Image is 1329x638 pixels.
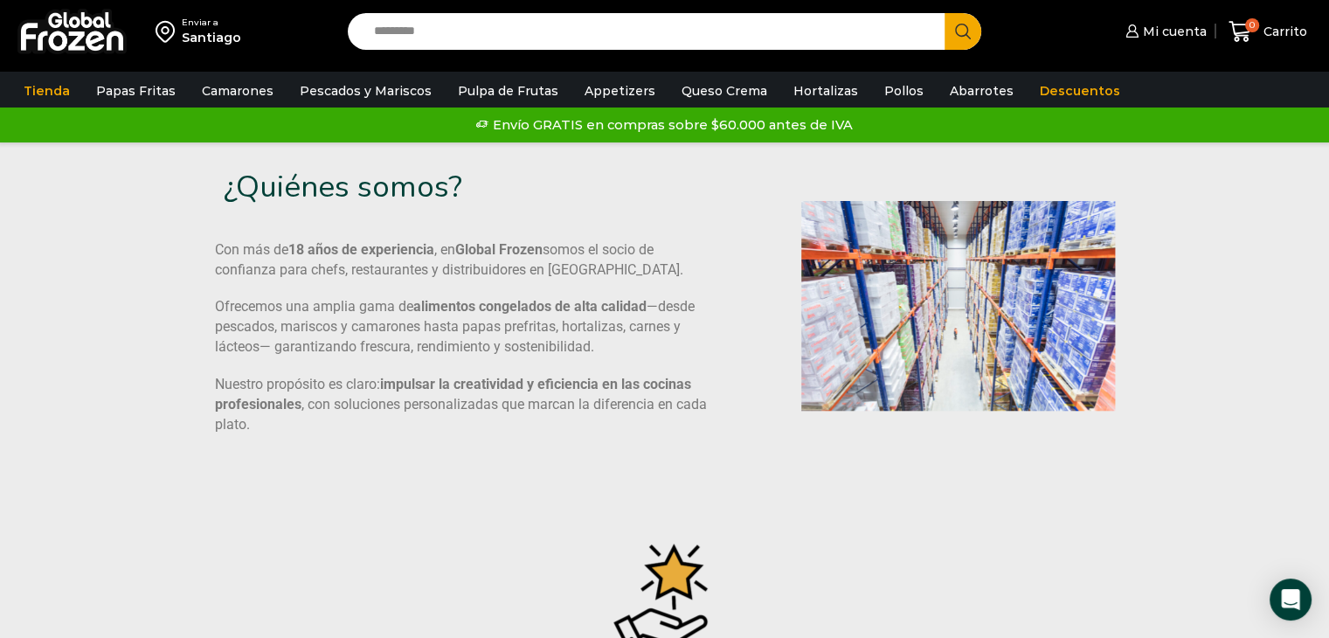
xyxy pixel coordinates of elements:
a: Camarones [193,74,282,107]
p: Ofrecemos una amplia gama de —desde pescados, mariscos y camarones hasta papas prefritas, hortali... [215,297,711,357]
p: Nuestro propósito es claro: , con soluciones personalizadas que marcan la diferencia en cada plato. [215,375,711,435]
a: Appetizers [576,74,664,107]
span: Mi cuenta [1139,23,1207,40]
a: Queso Crema [673,74,776,107]
span: 0 [1245,18,1259,32]
a: Tienda [15,74,79,107]
a: Abarrotes [941,74,1022,107]
a: Mi cuenta [1121,14,1207,49]
b: Global Frozen [455,241,543,258]
a: Pescados y Mariscos [291,74,440,107]
a: Papas Fritas [87,74,184,107]
div: Enviar a [182,17,241,29]
img: address-field-icon.svg [156,17,182,46]
span: Carrito [1259,23,1307,40]
button: Search button [945,13,981,50]
b: alimentos congelados de alta calidad [413,298,647,315]
b: 18 años de experiencia [288,241,434,258]
div: Open Intercom Messenger [1270,579,1312,621]
h3: ¿Quiénes somos? [224,169,647,205]
div: Santiago [182,29,241,46]
b: impulsar la creatividad y eficiencia en las cocinas profesionales [215,376,691,413]
a: 0 Carrito [1224,11,1312,52]
a: Pulpa de Frutas [449,74,567,107]
a: Pollos [876,74,932,107]
a: Descuentos [1031,74,1129,107]
p: Con más de , en somos el socio de confianza para chefs, restaurantes y distribuidores en [GEOGRAP... [215,240,711,281]
a: Hortalizas [785,74,867,107]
